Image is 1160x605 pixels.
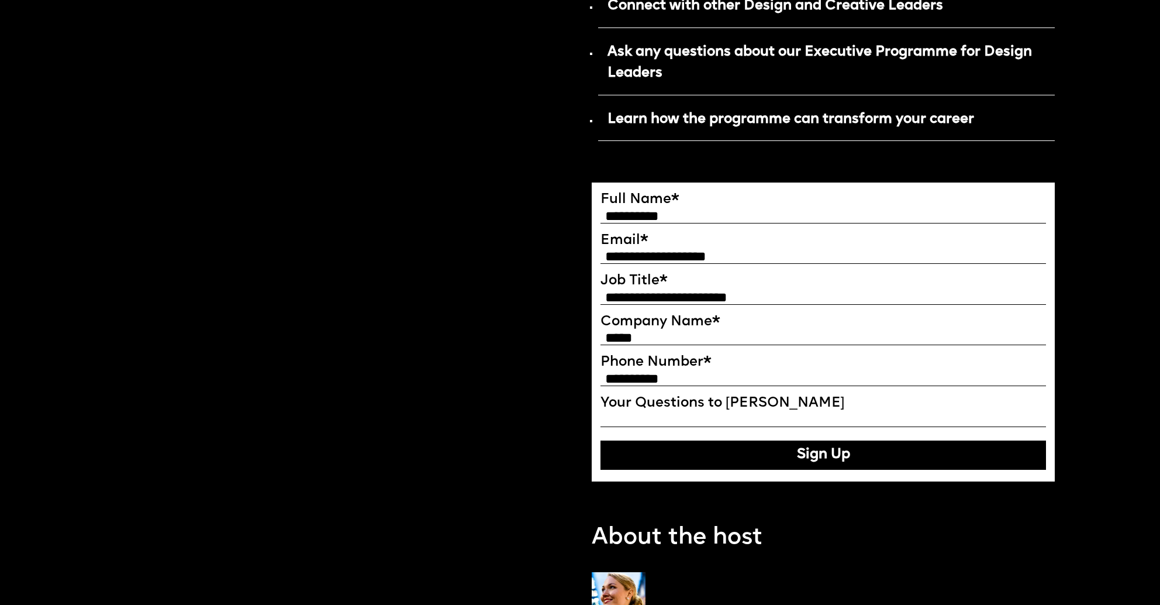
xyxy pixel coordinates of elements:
[600,273,1046,290] label: Job Title
[607,112,974,126] strong: Learn how the programme can transform your career
[600,191,1046,208] label: Full Name
[600,354,1046,371] label: Phone Number*
[607,45,1032,80] strong: Ask any questions about our Executive Programme for Design Leaders
[600,232,1046,249] label: Email
[600,314,1046,331] label: Company Name
[592,521,762,556] p: About the host
[600,395,1046,412] label: Your Questions to [PERSON_NAME]
[600,441,1046,470] button: Sign Up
